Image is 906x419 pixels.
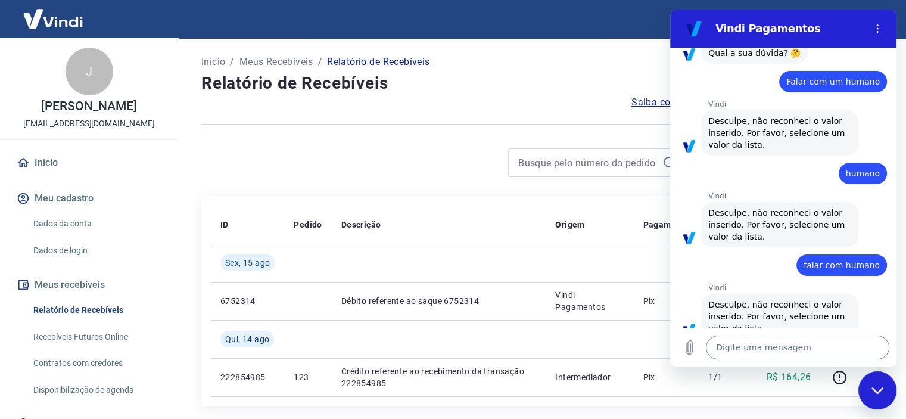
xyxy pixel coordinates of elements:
iframe: Botão para abrir a janela de mensagens, conversa em andamento [858,371,896,409]
span: Sex, 15 ago [225,257,270,269]
p: Pedido [294,219,322,231]
p: 1/1 [708,371,743,383]
p: [EMAIL_ADDRESS][DOMAIN_NAME] [23,117,155,130]
p: Débito referente ao saque 6752314 [341,295,536,307]
div: J [66,48,113,95]
p: Pagamento [643,219,689,231]
a: Dados de login [29,238,164,263]
p: Vindi Pagamentos [555,289,624,313]
a: Dados da conta [29,212,164,236]
p: / [318,55,322,69]
button: Meus recebíveis [14,272,164,298]
p: [PERSON_NAME] [41,100,136,113]
a: Disponibilização de agenda [29,378,164,402]
span: Qui, 14 ago [225,333,269,345]
p: Relatório de Recebíveis [327,55,429,69]
p: / [230,55,234,69]
input: Busque pelo número do pedido [518,154,658,172]
a: Contratos com credores [29,351,164,375]
p: Intermediador [555,371,624,383]
a: Recebíveis Futuros Online [29,325,164,349]
iframe: Janela de mensagens [670,10,896,367]
button: Sair [849,8,892,30]
h4: Relatório de Recebíveis [201,72,877,95]
p: 6752314 [220,295,275,307]
p: Descrição [341,219,381,231]
p: 123 [294,371,322,383]
a: Relatório de Recebíveis [29,298,164,322]
p: Pix [643,295,689,307]
a: Início [201,55,225,69]
p: Crédito referente ao recebimento da transação 222854985 [341,365,536,389]
button: Meu cadastro [14,185,164,212]
a: Meus Recebíveis [239,55,313,69]
a: Início [14,150,164,176]
a: Saiba como funciona a programação dos recebimentos [631,95,877,110]
p: Origem [555,219,584,231]
p: 222854985 [220,371,275,383]
p: ID [220,219,229,231]
img: Vindi [14,1,92,37]
p: R$ 164,26 [767,370,811,384]
p: Pix [643,371,689,383]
